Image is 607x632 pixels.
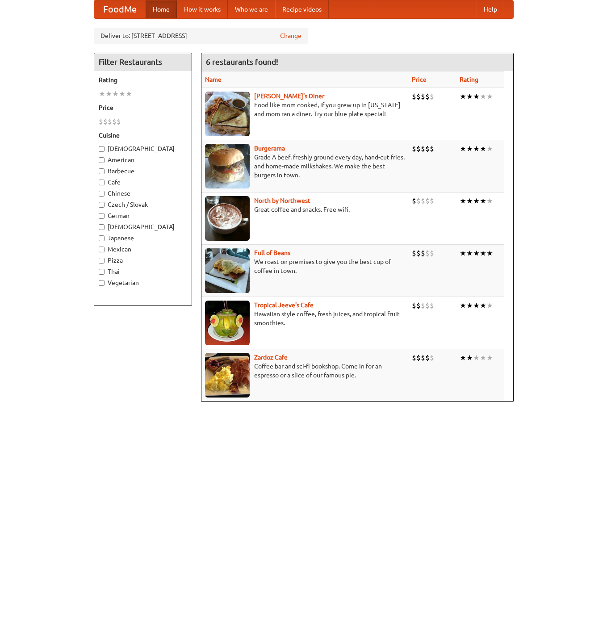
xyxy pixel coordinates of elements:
[486,92,493,101] li: ★
[473,248,480,258] li: ★
[460,301,466,310] li: ★
[105,89,112,99] li: ★
[460,353,466,363] li: ★
[473,144,480,154] li: ★
[99,131,187,140] h5: Cuisine
[99,180,105,185] input: Cafe
[412,144,416,154] li: $
[254,354,288,361] a: Zardoz Cafe
[412,353,416,363] li: $
[99,89,105,99] li: ★
[205,257,405,275] p: We roast on premises to give you the best cup of coffee in town.
[205,153,405,180] p: Grade A beef, freshly ground every day, hand-cut fries, and home-made milkshakes. We make the bes...
[99,178,187,187] label: Cafe
[275,0,329,18] a: Recipe videos
[421,301,425,310] li: $
[430,301,434,310] li: $
[425,144,430,154] li: $
[416,353,421,363] li: $
[206,58,278,66] ng-pluralize: 6 restaurants found!
[99,258,105,264] input: Pizza
[99,267,187,276] label: Thai
[146,0,177,18] a: Home
[421,248,425,258] li: $
[254,301,314,309] b: Tropical Jeeve's Cafe
[99,167,187,176] label: Barbecue
[254,249,290,256] a: Full of Beans
[430,144,434,154] li: $
[254,197,310,204] a: North by Northwest
[460,76,478,83] a: Rating
[99,191,105,197] input: Chinese
[421,92,425,101] li: $
[228,0,275,18] a: Who we are
[99,211,187,220] label: German
[486,144,493,154] li: ★
[466,144,473,154] li: ★
[99,189,187,198] label: Chinese
[473,353,480,363] li: ★
[280,31,301,40] a: Change
[99,75,187,84] h5: Rating
[205,76,222,83] a: Name
[421,196,425,206] li: $
[486,353,493,363] li: ★
[205,310,405,327] p: Hawaiian style coffee, fresh juices, and tropical fruit smoothies.
[99,280,105,286] input: Vegetarian
[99,278,187,287] label: Vegetarian
[425,196,430,206] li: $
[205,100,405,118] p: Food like mom cooked, if you grew up in [US_STATE] and mom ran a diner. Try our blue plate special!
[94,28,308,44] div: Deliver to: [STREET_ADDRESS]
[430,196,434,206] li: $
[430,353,434,363] li: $
[421,353,425,363] li: $
[103,117,108,126] li: $
[99,245,187,254] label: Mexican
[99,117,103,126] li: $
[112,89,119,99] li: ★
[99,144,187,153] label: [DEMOGRAPHIC_DATA]
[99,222,187,231] label: [DEMOGRAPHIC_DATA]
[119,89,126,99] li: ★
[412,76,427,83] a: Price
[99,168,105,174] input: Barbecue
[425,353,430,363] li: $
[412,248,416,258] li: $
[112,117,117,126] li: $
[99,200,187,209] label: Czech / Slovak
[117,117,121,126] li: $
[205,196,250,241] img: north.jpg
[421,144,425,154] li: $
[430,248,434,258] li: $
[99,235,105,241] input: Japanese
[99,202,105,208] input: Czech / Slovak
[480,144,486,154] li: ★
[473,196,480,206] li: ★
[412,196,416,206] li: $
[480,196,486,206] li: ★
[480,248,486,258] li: ★
[412,301,416,310] li: $
[466,248,473,258] li: ★
[254,92,324,100] a: [PERSON_NAME]'s Diner
[99,269,105,275] input: Thai
[480,301,486,310] li: ★
[460,144,466,154] li: ★
[416,248,421,258] li: $
[99,256,187,265] label: Pizza
[99,234,187,243] label: Japanese
[94,0,146,18] a: FoodMe
[205,301,250,345] img: jeeves.jpg
[205,248,250,293] img: beans.jpg
[486,248,493,258] li: ★
[416,301,421,310] li: $
[177,0,228,18] a: How it works
[486,196,493,206] li: ★
[416,92,421,101] li: $
[94,53,192,71] h4: Filter Restaurants
[108,117,112,126] li: $
[477,0,504,18] a: Help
